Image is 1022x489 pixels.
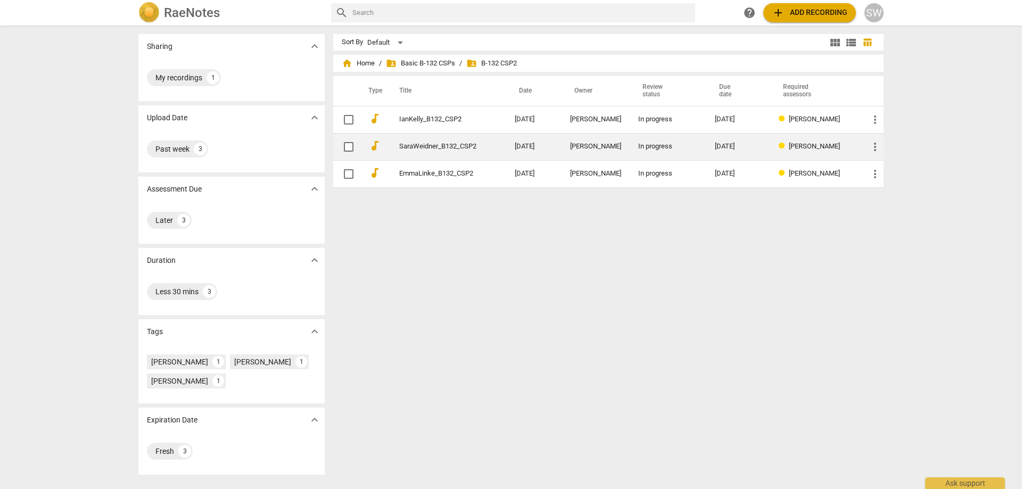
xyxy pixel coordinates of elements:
span: [PERSON_NAME] [789,115,840,123]
div: [PERSON_NAME] [151,376,208,386]
span: expand_more [308,254,321,267]
div: 3 [178,445,191,458]
th: Owner [562,76,630,106]
td: [DATE] [506,106,562,133]
span: expand_more [308,111,321,124]
button: Show more [307,324,323,339]
div: [PERSON_NAME] [151,357,208,367]
button: Show more [307,252,323,268]
span: Add recording [772,6,847,19]
span: audiotrack [368,167,381,179]
span: Review status: in progress [779,142,789,150]
span: expand_more [308,40,321,53]
div: [DATE] [715,143,762,151]
th: Review status [630,76,706,106]
span: folder_shared [386,58,397,69]
span: / [459,60,462,68]
div: Past week [155,144,189,154]
span: expand_more [308,325,321,338]
div: [PERSON_NAME] [570,115,621,123]
button: Show more [307,38,323,54]
span: audiotrack [368,139,381,152]
span: view_module [829,36,842,49]
p: Duration [147,255,176,266]
div: [DATE] [715,170,762,178]
span: audiotrack [368,112,381,125]
span: view_list [845,36,858,49]
button: List view [843,35,859,51]
div: Sort By [342,38,363,46]
span: B-132 CSP2 [466,58,517,69]
span: home [342,58,352,69]
div: [PERSON_NAME] [570,143,621,151]
div: 3 [203,285,216,298]
div: 3 [177,214,190,227]
span: search [335,6,348,19]
p: Assessment Due [147,184,202,195]
img: Logo [138,2,160,23]
span: Review status: in progress [779,169,789,177]
th: Required assessors [770,76,860,106]
p: Expiration Date [147,415,197,426]
div: In progress [638,115,698,123]
span: more_vert [869,113,881,126]
div: 1 [207,71,219,84]
span: folder_shared [466,58,477,69]
div: In progress [638,170,698,178]
button: Show more [307,110,323,126]
div: [PERSON_NAME] [234,357,291,367]
span: Basic B-132 CSPs [386,58,455,69]
a: EmmaLinke_B132_CSP2 [399,170,476,178]
div: Less 30 mins [155,286,199,297]
th: Type [360,76,386,106]
span: help [743,6,756,19]
button: Table view [859,35,875,51]
div: Default [367,34,407,51]
p: Tags [147,326,163,337]
span: add [772,6,785,19]
div: My recordings [155,72,202,83]
th: Due date [706,76,770,106]
a: SaraWeidner_B132_CSP2 [399,143,476,151]
span: more_vert [869,140,881,153]
button: Upload [763,3,856,22]
button: Show more [307,412,323,428]
div: 1 [295,356,307,368]
div: Fresh [155,446,174,457]
button: Show more [307,181,323,197]
a: Help [740,3,759,22]
h2: RaeNotes [164,5,220,20]
button: Tile view [827,35,843,51]
input: Search [352,4,691,21]
div: 3 [194,143,207,155]
span: more_vert [869,168,881,180]
th: Date [506,76,562,106]
span: / [379,60,382,68]
span: [PERSON_NAME] [789,142,840,150]
div: 1 [212,356,224,368]
td: [DATE] [506,133,562,160]
div: [PERSON_NAME] [570,170,621,178]
span: expand_more [308,183,321,195]
a: LogoRaeNotes [138,2,323,23]
span: table_chart [862,37,872,47]
div: Later [155,215,173,226]
span: Review status: in progress [779,115,789,123]
span: expand_more [308,413,321,426]
th: Title [386,76,506,106]
a: IanKelly_B132_CSP2 [399,115,476,123]
div: Ask support [925,477,1005,489]
span: [PERSON_NAME] [789,169,840,177]
span: Home [342,58,375,69]
p: Sharing [147,41,172,52]
p: Upload Date [147,112,187,123]
div: In progress [638,143,698,151]
div: [DATE] [715,115,762,123]
div: 1 [212,375,224,387]
button: SW [864,3,884,22]
td: [DATE] [506,160,562,187]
